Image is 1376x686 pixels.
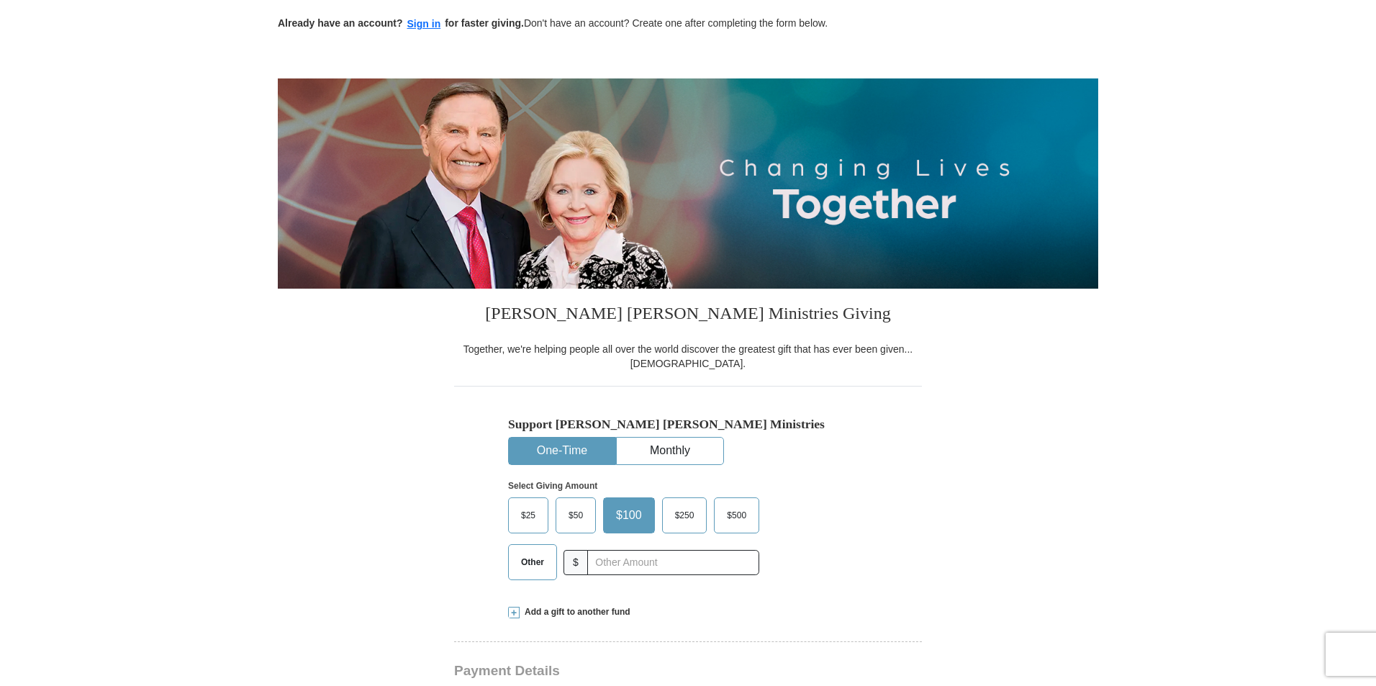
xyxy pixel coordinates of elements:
[520,606,630,618] span: Add a gift to another fund
[563,550,588,575] span: $
[454,342,922,371] div: Together, we're helping people all over the world discover the greatest gift that has ever been g...
[509,438,615,464] button: One-Time
[561,505,590,526] span: $50
[454,289,922,342] h3: [PERSON_NAME] [PERSON_NAME] Ministries Giving
[587,550,759,575] input: Other Amount
[508,417,868,432] h5: Support [PERSON_NAME] [PERSON_NAME] Ministries
[514,505,543,526] span: $25
[609,505,649,526] span: $100
[278,16,1098,32] p: Don't have an account? Create one after completing the form below.
[454,663,821,680] h3: Payment Details
[278,17,524,29] strong: Already have an account? for faster giving.
[514,551,551,573] span: Other
[508,481,597,491] strong: Select Giving Amount
[403,16,445,32] button: Sign in
[720,505,753,526] span: $500
[668,505,702,526] span: $250
[617,438,723,464] button: Monthly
